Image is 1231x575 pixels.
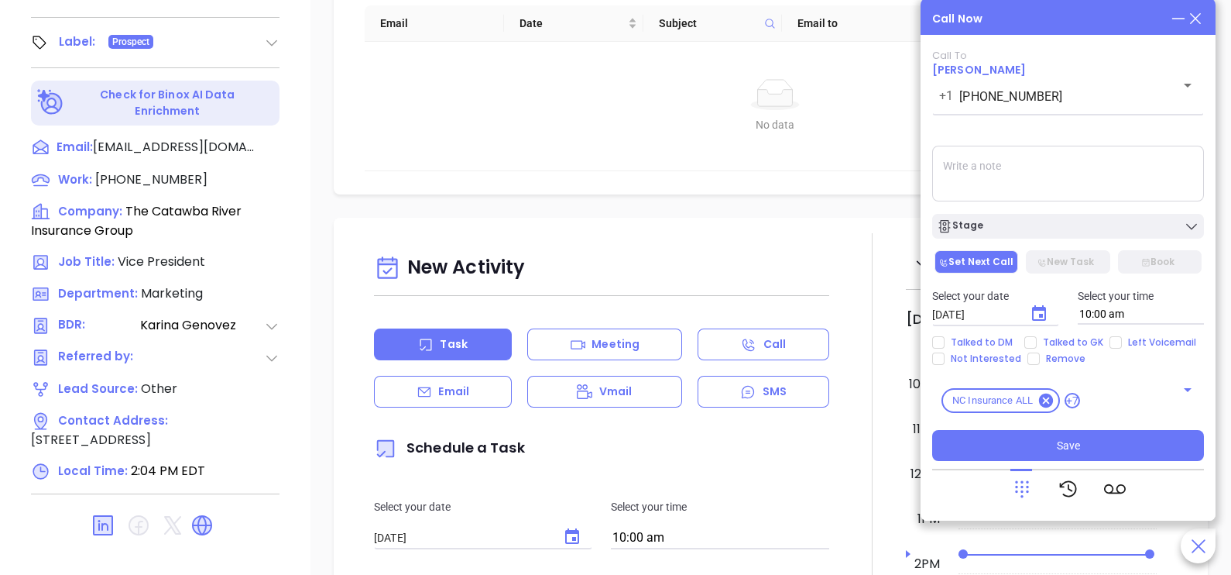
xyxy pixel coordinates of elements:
[58,316,139,336] span: BDR:
[611,498,829,515] p: Select your time
[937,219,983,234] div: Stage
[1078,287,1205,305] p: Select your time
[1037,336,1109,349] span: Talked to GK
[591,336,640,353] p: Meeting
[941,388,1060,413] div: NC Insurance ALL
[519,15,625,32] span: Date
[914,510,943,529] div: 1pm
[58,203,122,219] span: Company:
[93,138,255,157] span: [EMAIL_ADDRESS][DOMAIN_NAME]
[932,430,1204,461] button: Save
[1118,250,1202,274] button: Book
[599,384,633,400] p: Vmail
[959,89,1154,104] input: Enter phone number or name
[659,15,759,32] span: Subject
[440,336,467,353] p: Task
[37,89,64,116] img: Ai-Enrich-DaqCidB-.svg
[945,336,1019,349] span: Talked to DM
[374,438,525,457] span: Schedule a Task
[945,353,1027,365] span: Not Interested
[58,463,128,479] span: Local Time:
[932,308,1014,322] input: MM/DD/YYYY
[59,30,96,53] div: Label:
[554,518,591,556] button: Choose date, selected date is Oct 2, 2025
[31,202,242,239] span: The Catawba River Insurance Group
[58,285,138,301] span: Department:
[932,11,982,27] div: Call Now
[906,375,943,394] div: 10am
[911,555,943,573] div: 2pm
[58,380,138,397] span: Lead Source:
[58,171,92,188] span: Work :
[118,253,205,270] span: Vice President
[932,214,1204,239] button: Stage
[763,336,786,353] p: Call
[1177,74,1198,96] button: Open
[141,380,177,398] span: Other
[934,250,1018,274] button: Set Next Call
[131,462,205,480] span: 2:04 PM EDT
[58,253,115,270] span: Job Title:
[374,532,547,545] input: MM/DD/YYYY
[763,384,787,400] p: SMS
[438,384,469,400] p: Email
[1065,393,1080,409] span: +7
[906,311,955,328] h2: [DATE]
[374,498,592,515] p: Select your date
[932,62,1026,77] a: [PERSON_NAME]
[141,284,203,302] span: Marketing
[1122,336,1202,349] span: Left Voicemail
[365,5,504,42] th: Email
[374,249,829,288] div: New Activity
[939,87,953,105] p: +1
[1040,353,1092,365] span: Remove
[1177,379,1198,401] button: Open
[782,5,921,42] th: Email to
[943,394,1042,408] span: NC Insurance ALL
[504,5,643,42] th: Date
[910,420,943,439] div: 11am
[58,412,168,429] span: Contact Address:
[1020,295,1058,332] button: Choose date, selected date is Oct 2, 2025
[95,170,207,188] span: [PHONE_NUMBER]
[67,87,269,119] p: Check for Binox AI Data Enrichment
[140,316,264,336] span: Karina Genovez
[58,348,139,367] span: Referred by:
[932,48,967,63] span: Call To
[383,116,1167,133] div: No data
[932,287,1059,305] p: Select your date
[112,33,150,50] span: Prospect
[1026,250,1109,274] button: New Task
[31,431,151,449] span: [STREET_ADDRESS]
[1057,437,1080,454] span: Save
[57,138,93,158] span: Email:
[907,465,943,484] div: 12pm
